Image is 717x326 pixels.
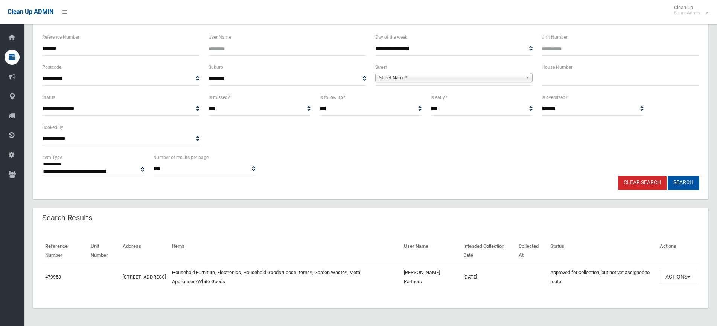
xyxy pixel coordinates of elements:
th: User Name [401,238,461,264]
th: Status [547,238,657,264]
th: Address [120,238,169,264]
label: Street [375,63,387,71]
label: Day of the week [375,33,407,41]
a: Clear Search [618,176,667,190]
label: Number of results per page [153,153,209,162]
label: Booked By [42,123,63,132]
td: [DATE] [460,264,516,290]
th: Actions [657,238,699,264]
th: Unit Number [88,238,120,264]
label: Reference Number [42,33,79,41]
label: Item Type [42,153,62,162]
label: House Number [542,63,572,71]
small: Super Admin [674,10,700,16]
label: Is follow up? [320,93,345,102]
label: Suburb [209,63,223,71]
span: Street Name* [379,73,522,82]
a: [STREET_ADDRESS] [123,274,166,280]
label: User Name [209,33,231,41]
th: Items [169,238,400,264]
span: Clean Up [670,5,708,16]
td: Household Furniture, Electronics, Household Goods/Loose Items*, Garden Waste*, Metal Appliances/W... [169,264,400,290]
span: Clean Up ADMIN [8,8,53,15]
th: Intended Collection Date [460,238,516,264]
header: Search Results [33,211,101,225]
button: Actions [660,270,696,284]
button: Search [668,176,699,190]
td: Approved for collection, but not yet assigned to route [547,264,657,290]
label: Postcode [42,63,61,71]
label: Is oversized? [542,93,568,102]
label: Is missed? [209,93,230,102]
label: Unit Number [542,33,568,41]
label: Status [42,93,55,102]
th: Reference Number [42,238,88,264]
th: Collected At [516,238,547,264]
td: [PERSON_NAME] Partners [401,264,461,290]
a: 479953 [45,274,61,280]
label: Is early? [431,93,447,102]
